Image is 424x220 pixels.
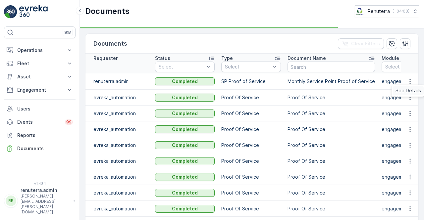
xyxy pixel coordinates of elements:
[17,119,61,125] p: Events
[93,39,127,48] p: Documents
[4,102,76,115] a: Users
[284,90,378,106] td: Proof Of Service
[64,30,71,35] p: ⌘B
[355,5,419,17] button: Renuterra(+04:00)
[155,205,215,213] button: Completed
[284,169,378,185] td: Proof Of Service
[393,9,409,14] p: ( +04:00 )
[4,5,17,19] img: logo
[85,201,152,217] td: evreka_automation
[284,153,378,169] td: Proof Of Service
[21,187,70,194] p: renuterra.admin
[155,173,215,181] button: Completed
[85,6,130,17] p: Documents
[218,169,284,185] td: Proof Of Service
[4,115,76,129] a: Events99
[396,87,421,94] span: See Details
[172,110,198,117] p: Completed
[172,94,198,101] p: Completed
[17,132,73,139] p: Reports
[4,182,76,186] span: v 1.48.1
[4,70,76,83] button: Asset
[66,119,72,125] p: 99
[368,8,390,15] p: Renuterra
[284,73,378,90] td: Monthly Service Point Proof of Service
[284,137,378,153] td: Proof Of Service
[172,190,198,196] p: Completed
[338,38,384,49] button: Clear Filters
[284,185,378,201] td: Proof Of Service
[284,201,378,217] td: Proof Of Service
[17,47,62,54] p: Operations
[155,157,215,165] button: Completed
[17,73,62,80] p: Asset
[93,55,118,62] p: Requester
[85,106,152,121] td: evreka_automation
[155,141,215,149] button: Completed
[17,145,73,152] p: Documents
[218,106,284,121] td: Proof Of Service
[172,78,198,85] p: Completed
[17,60,62,67] p: Fleet
[288,55,326,62] p: Document Name
[155,110,215,117] button: Completed
[225,64,271,70] p: Select
[85,90,152,106] td: evreka_automation
[85,137,152,153] td: evreka_automation
[382,55,399,62] p: Module
[172,158,198,164] p: Completed
[85,73,152,90] td: renuterra.admin
[218,153,284,169] td: Proof Of Service
[172,126,198,133] p: Completed
[218,73,284,90] td: SP Proof of Service
[4,142,76,155] a: Documents
[218,137,284,153] td: Proof Of Service
[159,64,204,70] p: Select
[4,44,76,57] button: Operations
[288,62,375,72] input: Search
[21,194,70,215] p: [PERSON_NAME][EMAIL_ADDRESS][PERSON_NAME][DOMAIN_NAME]
[4,83,76,97] button: Engagement
[4,57,76,70] button: Fleet
[155,55,170,62] p: Status
[172,142,198,149] p: Completed
[172,174,198,180] p: Completed
[155,94,215,102] button: Completed
[218,90,284,106] td: Proof Of Service
[6,196,16,206] div: RR
[4,187,76,215] button: RRrenuterra.admin[PERSON_NAME][EMAIL_ADDRESS][PERSON_NAME][DOMAIN_NAME]
[85,169,152,185] td: evreka_automation
[19,5,48,19] img: logo_light-DOdMpM7g.png
[355,8,365,15] img: Screenshot_2024-07-26_at_13.33.01.png
[218,121,284,137] td: Proof Of Service
[393,86,424,95] a: See Details
[155,77,215,85] button: Completed
[284,121,378,137] td: Proof Of Service
[4,129,76,142] a: Reports
[155,125,215,133] button: Completed
[155,189,215,197] button: Completed
[17,106,73,112] p: Users
[17,87,62,93] p: Engagement
[85,153,152,169] td: evreka_automation
[284,106,378,121] td: Proof Of Service
[85,121,152,137] td: evreka_automation
[85,185,152,201] td: evreka_automation
[218,201,284,217] td: Proof Of Service
[218,185,284,201] td: Proof Of Service
[172,205,198,212] p: Completed
[221,55,233,62] p: Type
[351,40,380,47] p: Clear Filters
